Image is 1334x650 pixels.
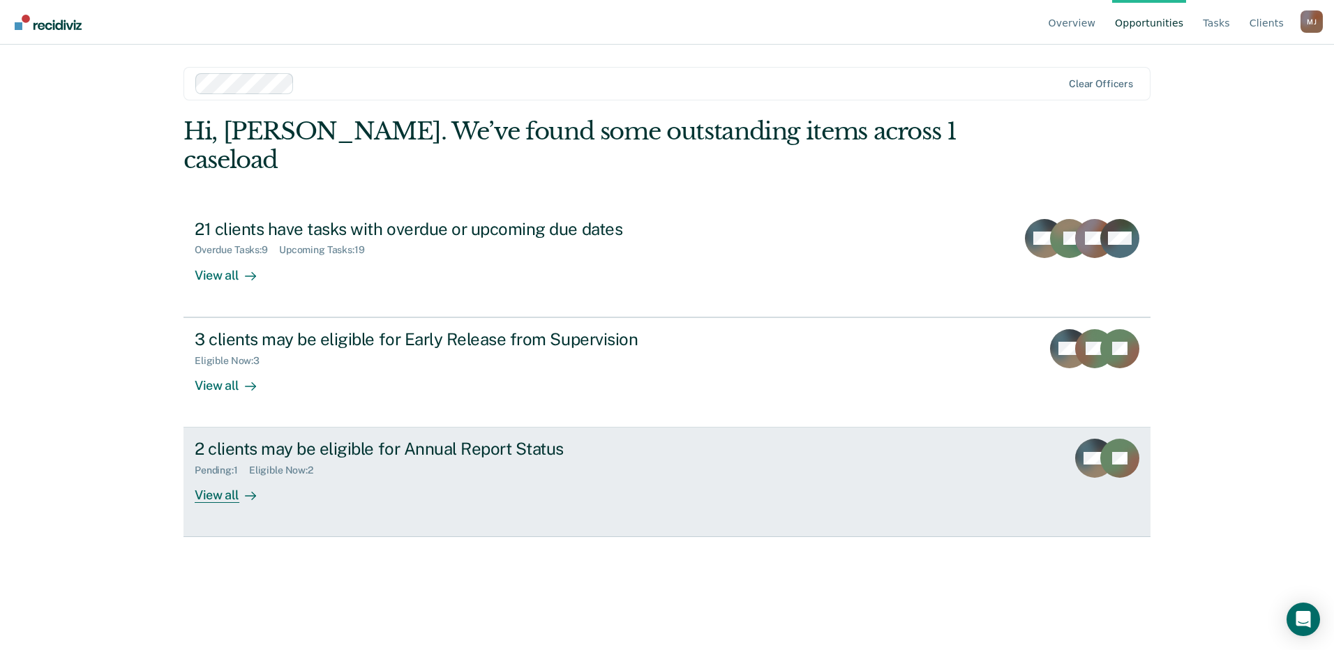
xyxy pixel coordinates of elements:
div: View all [195,366,273,393]
div: Hi, [PERSON_NAME]. We’ve found some outstanding items across 1 caseload [183,117,957,174]
div: 3 clients may be eligible for Early Release from Supervision [195,329,684,349]
div: Pending : 1 [195,464,249,476]
div: 21 clients have tasks with overdue or upcoming due dates [195,219,684,239]
div: Eligible Now : 2 [249,464,324,476]
div: Upcoming Tasks : 19 [279,244,376,256]
a: 21 clients have tasks with overdue or upcoming due datesOverdue Tasks:9Upcoming Tasks:19View all [183,208,1151,317]
button: Profile dropdown button [1301,10,1323,33]
a: 2 clients may be eligible for Annual Report StatusPending:1Eligible Now:2View all [183,428,1151,537]
div: View all [195,476,273,504]
div: View all [195,256,273,283]
div: Clear officers [1069,78,1133,90]
div: Eligible Now : 3 [195,355,271,367]
div: 2 clients may be eligible for Annual Report Status [195,439,684,459]
div: Open Intercom Messenger [1287,603,1320,636]
div: M J [1301,10,1323,33]
a: 3 clients may be eligible for Early Release from SupervisionEligible Now:3View all [183,317,1151,428]
img: Recidiviz [15,15,82,30]
div: Overdue Tasks : 9 [195,244,279,256]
